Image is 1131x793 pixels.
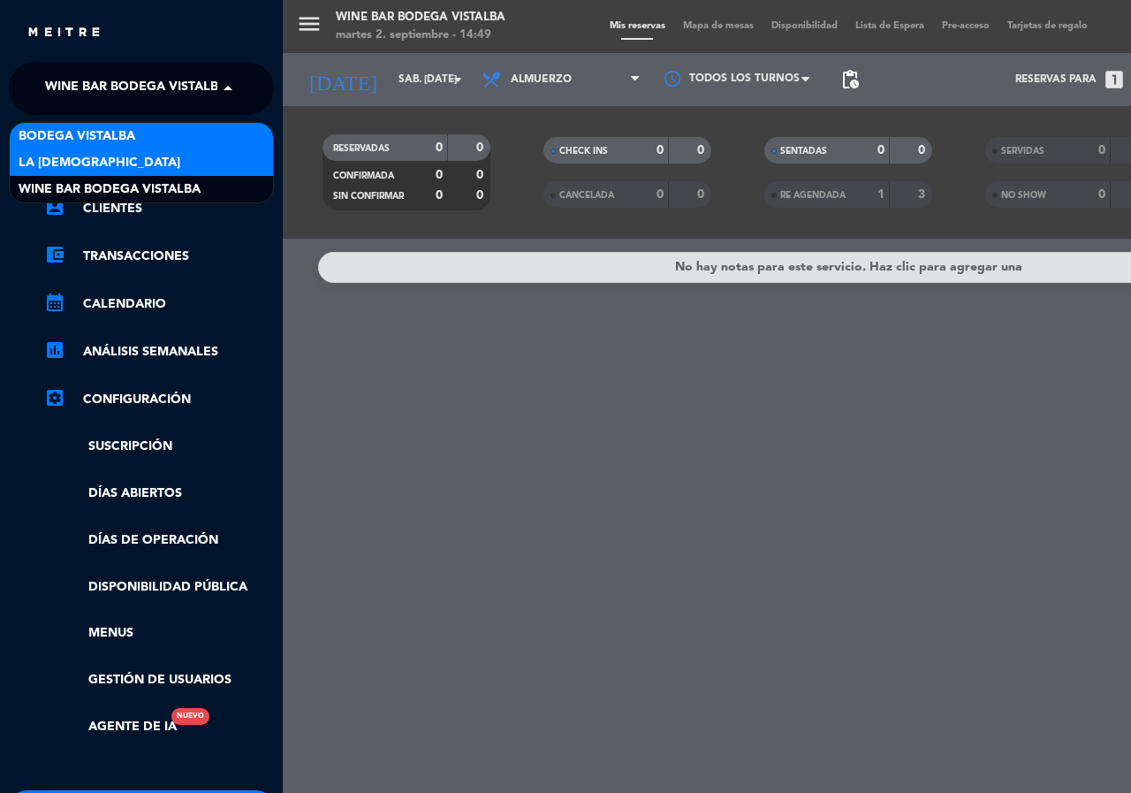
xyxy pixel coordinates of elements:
[27,27,102,40] img: MEITRE
[44,244,65,265] i: account_balance_wallet
[19,126,135,147] span: BODEGA VISTALBA
[44,717,177,737] a: Agente de IANuevo
[839,69,861,90] span: pending_actions
[44,437,274,457] a: Suscripción
[44,387,65,408] i: settings_applications
[44,339,65,361] i: assessment
[19,153,180,173] span: LA [DEMOGRAPHIC_DATA]
[44,196,65,217] i: account_box
[44,292,65,313] i: calendar_month
[44,246,274,267] a: account_balance_walletTransacciones
[44,389,274,410] a: Configuración
[44,294,274,315] a: calendar_monthCalendario
[44,530,274,551] a: Días de Operación
[44,670,274,690] a: Gestión de usuarios
[44,198,274,219] a: account_boxClientes
[44,341,274,362] a: assessmentANÁLISIS SEMANALES
[44,577,274,598] a: Disponibilidad pública
[44,484,274,504] a: Días abiertos
[44,623,274,644] a: Menus
[45,70,227,107] span: Wine Bar Bodega Vistalba
[19,179,201,200] span: Wine Bar Bodega Vistalba
[171,708,209,725] div: Nuevo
